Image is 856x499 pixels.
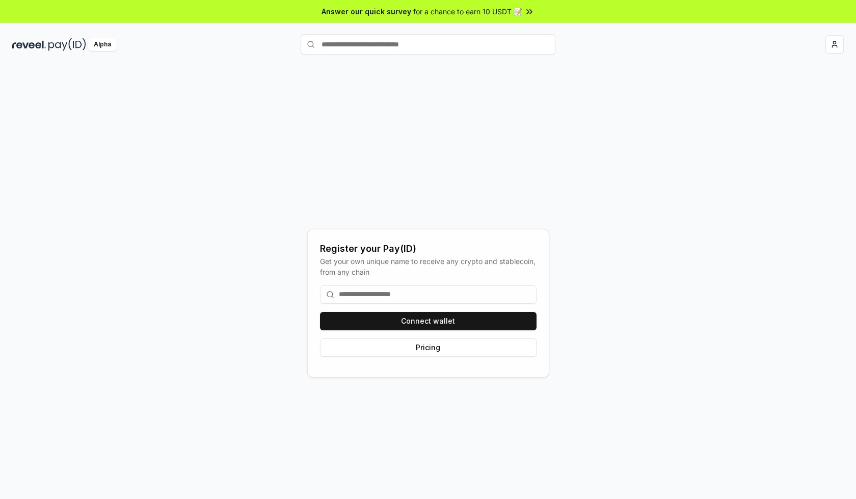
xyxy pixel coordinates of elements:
[320,312,537,330] button: Connect wallet
[12,38,46,51] img: reveel_dark
[48,38,86,51] img: pay_id
[413,6,522,17] span: for a chance to earn 10 USDT 📝
[320,256,537,277] div: Get your own unique name to receive any crypto and stablecoin, from any chain
[320,242,537,256] div: Register your Pay(ID)
[322,6,411,17] span: Answer our quick survey
[320,338,537,357] button: Pricing
[88,38,117,51] div: Alpha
